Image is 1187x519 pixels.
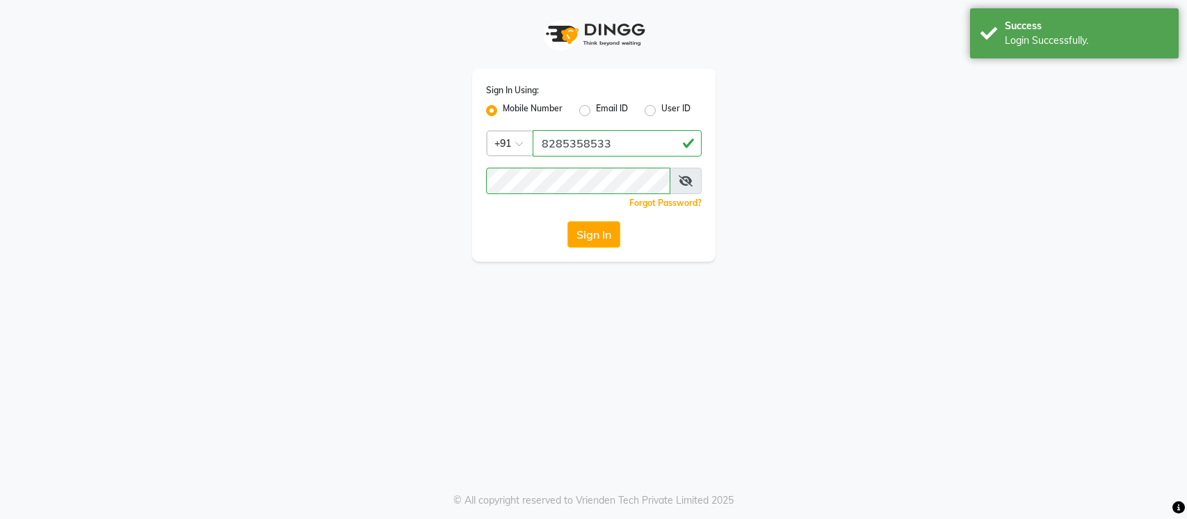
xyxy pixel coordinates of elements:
label: Email ID [596,102,628,119]
a: Forgot Password? [629,198,702,208]
input: Username [486,168,670,194]
button: Sign In [567,221,620,248]
div: Login Successfully. [1005,33,1168,48]
label: Sign In Using: [486,84,539,97]
label: Mobile Number [503,102,563,119]
img: logo1.svg [538,14,649,55]
input: Username [533,130,702,157]
label: User ID [661,102,691,119]
div: Success [1005,19,1168,33]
